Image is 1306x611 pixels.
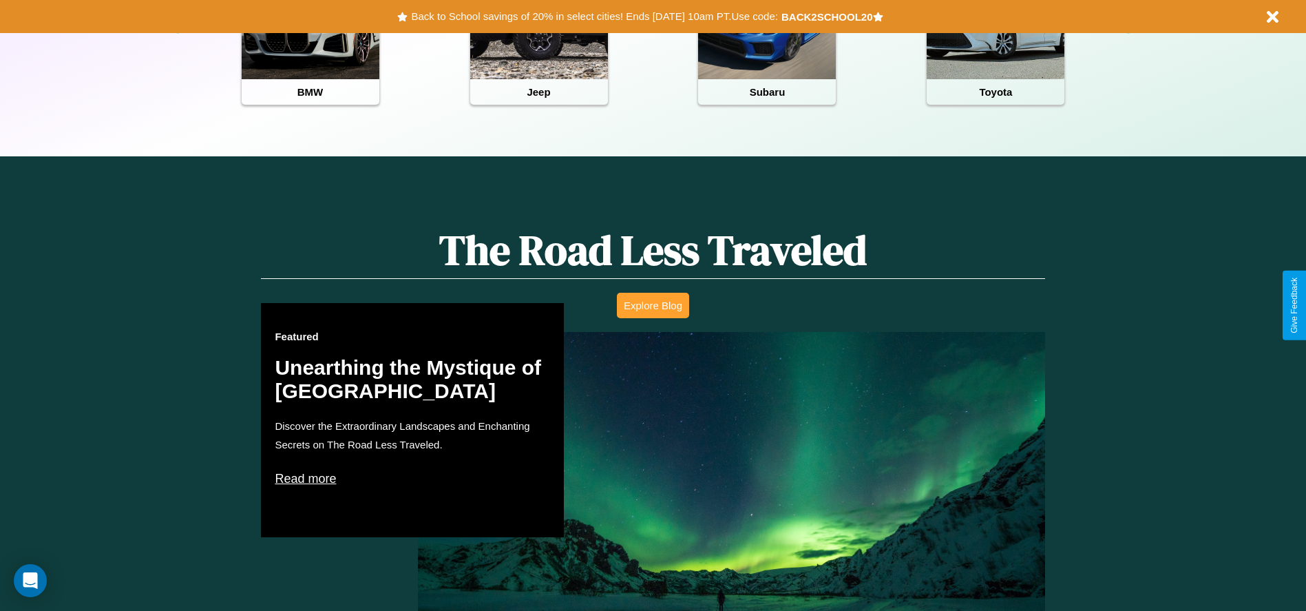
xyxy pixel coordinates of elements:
div: Open Intercom Messenger [14,564,47,597]
button: Explore Blog [617,293,689,318]
button: Back to School savings of 20% in select cities! Ends [DATE] 10am PT.Use code: [408,7,781,26]
h4: BMW [242,79,379,105]
b: BACK2SCHOOL20 [781,11,873,23]
h1: The Road Less Traveled [261,222,1044,279]
h4: Jeep [470,79,608,105]
h2: Unearthing the Mystique of [GEOGRAPHIC_DATA] [275,356,550,403]
h3: Featured [275,331,550,342]
p: Read more [275,468,550,490]
div: Give Feedback [1289,278,1299,333]
h4: Subaru [698,79,836,105]
p: Discover the Extraordinary Landscapes and Enchanting Secrets on The Road Less Traveled. [275,417,550,454]
h4: Toyota [927,79,1064,105]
